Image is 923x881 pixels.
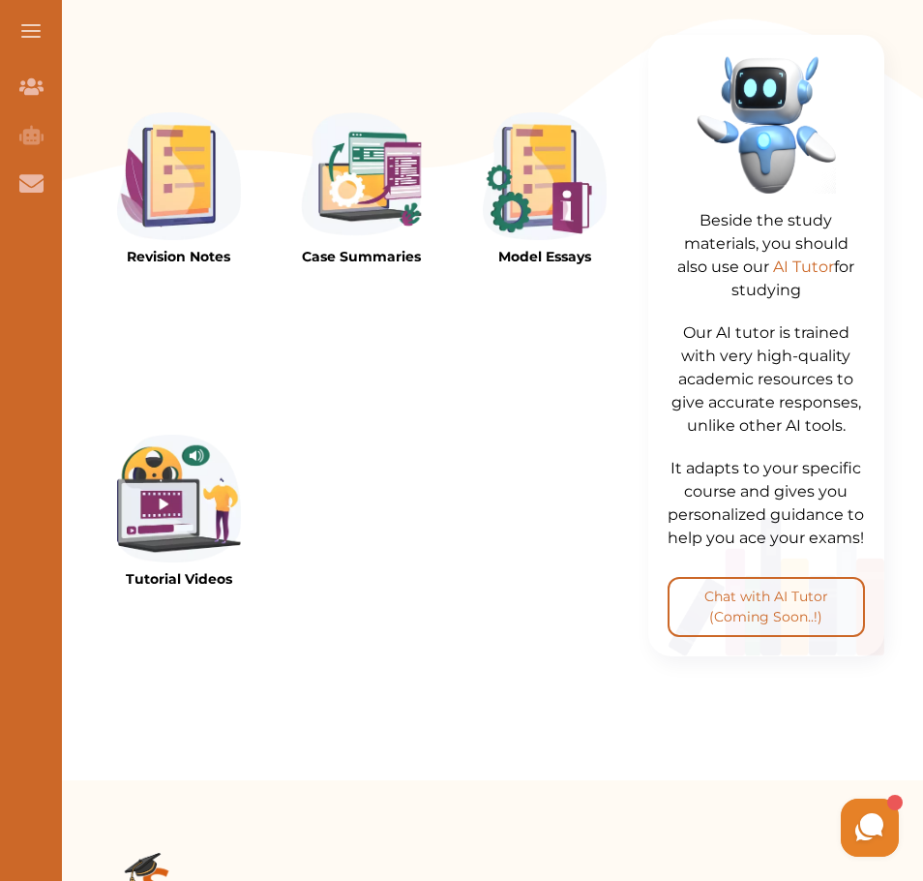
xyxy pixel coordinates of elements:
p: Tutorial Videos [117,569,241,590]
span: AI Tutor [773,258,834,276]
button: Chat with AI Tutor (Coming Soon..!) [668,577,865,637]
p: Case Summaries [300,247,424,267]
img: BhZmPIAAAAASUVORK5CYII= [668,518,884,655]
p: Our AI tutor is trained with very high-quality academic resources to give accurate responses, unl... [668,321,865,438]
img: aibot2.cd1b654a.png [697,54,836,194]
p: Beside the study materials, you should also use our for studying [668,209,865,302]
p: Model Essays [483,247,607,267]
p: It adapts to your specific course and gives you personalized guidance to help you ace your exams! [668,457,865,550]
p: Revision Notes [117,247,241,267]
iframe: HelpCrunch [459,794,904,862]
